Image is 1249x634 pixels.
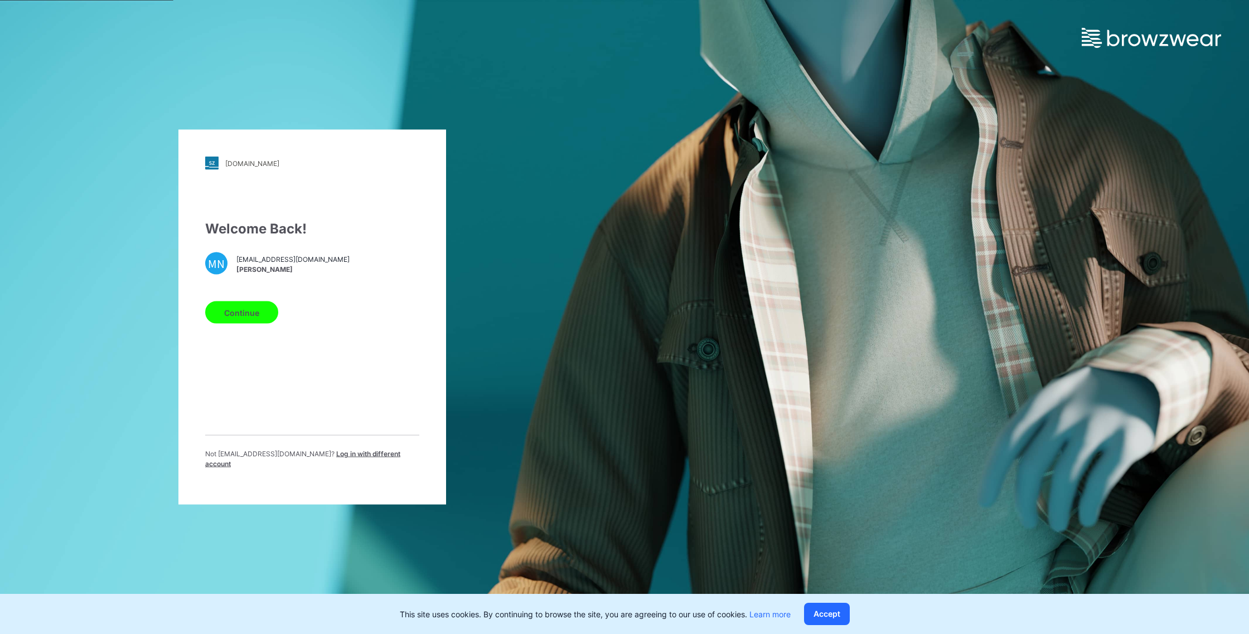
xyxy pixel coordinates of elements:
[749,609,791,619] a: Learn more
[205,449,419,469] p: Not [EMAIL_ADDRESS][DOMAIN_NAME] ?
[205,157,419,170] a: [DOMAIN_NAME]
[236,254,350,264] span: [EMAIL_ADDRESS][DOMAIN_NAME]
[205,219,419,239] div: Welcome Back!
[1082,28,1221,48] img: browzwear-logo.e42bd6dac1945053ebaf764b6aa21510.svg
[804,603,850,625] button: Accept
[205,301,278,324] button: Continue
[225,159,279,167] div: [DOMAIN_NAME]
[236,264,350,274] span: [PERSON_NAME]
[400,608,791,620] p: This site uses cookies. By continuing to browse the site, you are agreeing to our use of cookies.
[205,157,219,170] img: stylezone-logo.562084cfcfab977791bfbf7441f1a819.svg
[205,252,227,275] div: MN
